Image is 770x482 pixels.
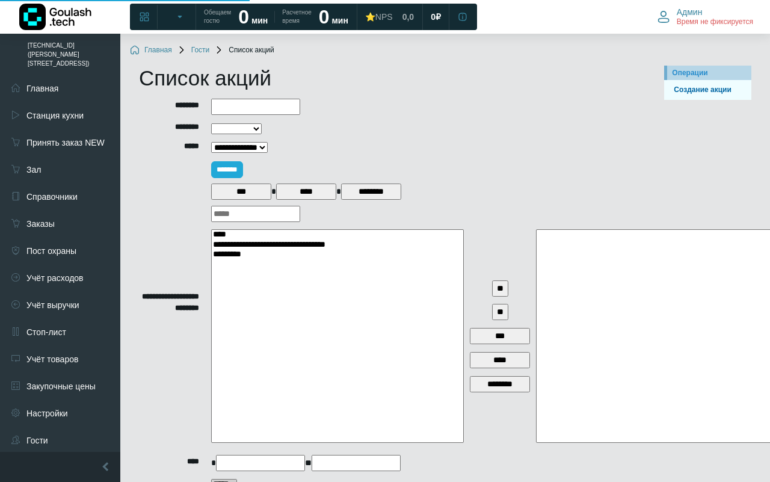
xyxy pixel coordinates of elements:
a: Создание акции [669,84,747,96]
div: ⭐ [365,11,393,22]
span: Время не фиксируется [677,17,753,27]
div: Операции [672,67,747,78]
span: Обещаем гостю [204,8,231,25]
span: Расчетное время [282,8,311,25]
span: NPS [375,12,393,22]
img: Логотип компании Goulash.tech [19,4,91,30]
a: ⭐NPS 0,0 [358,6,421,28]
span: мин [251,16,268,25]
a: Обещаем гостю 0 мин Расчетное время 0 мин [197,6,356,28]
button: Админ Время не фиксируется [650,4,760,29]
a: Главная [130,46,172,55]
h1: Список акций [139,66,646,91]
a: 0 ₽ [423,6,448,28]
strong: 0 [238,6,249,28]
a: Гости [177,46,210,55]
span: 0,0 [402,11,414,22]
span: Админ [677,7,703,17]
span: 0 [431,11,436,22]
strong: 0 [319,6,330,28]
span: мин [331,16,348,25]
span: Список акций [214,46,274,55]
span: ₽ [436,11,441,22]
